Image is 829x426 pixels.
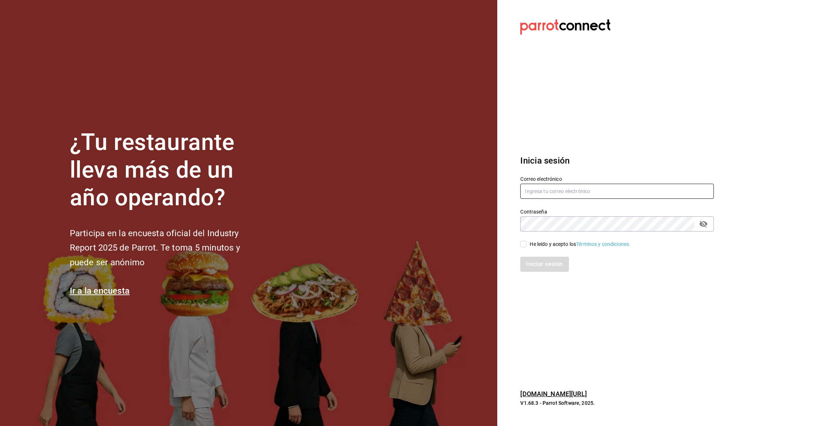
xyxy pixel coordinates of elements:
[70,286,130,296] a: Ir a la encuesta
[520,177,714,182] label: Correo electrónico
[520,399,714,407] p: V1.68.3 - Parrot Software, 2025.
[530,241,630,248] div: He leído y acepto los
[70,129,264,211] h1: ¿Tu restaurante lleva más de un año operando?
[697,218,710,230] button: passwordField
[576,241,630,247] a: Términos y condiciones.
[520,154,714,167] h3: Inicia sesión
[520,184,714,199] input: Ingresa tu correo electrónico
[520,209,714,214] label: Contraseña
[70,226,264,270] h2: Participa en la encuesta oficial del Industry Report 2025 de Parrot. Te toma 5 minutos y puede se...
[520,390,586,398] a: [DOMAIN_NAME][URL]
